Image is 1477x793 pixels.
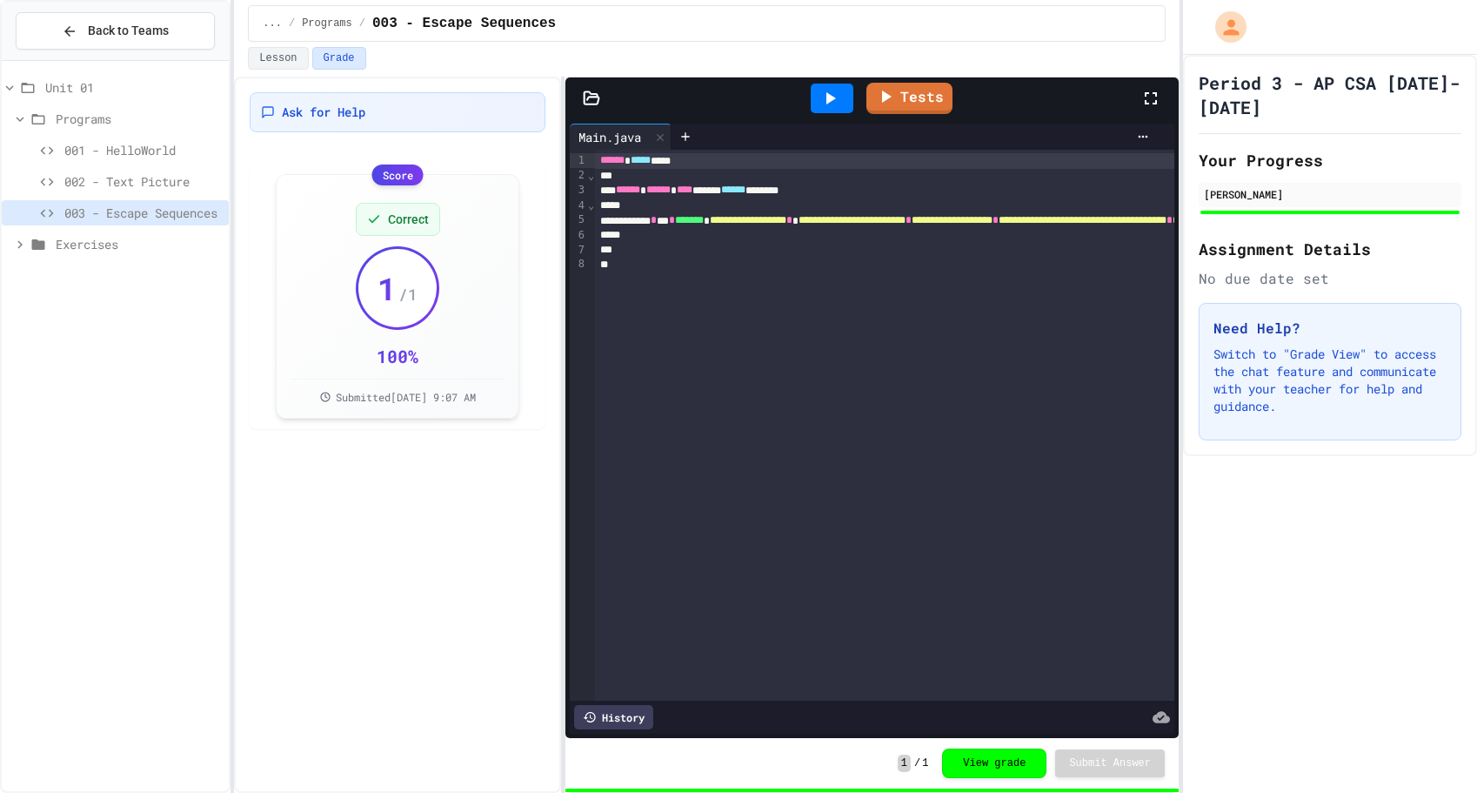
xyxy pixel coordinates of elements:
[1404,723,1460,776] iframe: chat widget
[570,124,672,150] div: Main.java
[282,104,365,121] span: Ask for Help
[1199,268,1461,289] div: No due date set
[570,153,587,168] div: 1
[570,243,587,258] div: 7
[1055,749,1165,777] button: Submit Answer
[1213,318,1447,339] h3: Need Help?
[570,183,587,198] div: 3
[1333,648,1460,722] iframe: chat widget
[64,141,222,159] span: 001 - HelloWorld
[1199,71,1461,119] h1: Period 3 - AP CSA [DATE]-[DATE]
[398,282,418,306] span: / 1
[570,128,650,146] div: Main.java
[359,17,365,30] span: /
[570,168,587,183] div: 2
[587,199,595,212] span: Fold line
[570,212,587,227] div: 5
[388,211,429,228] span: Correct
[942,749,1046,778] button: View grade
[312,47,366,70] button: Grade
[587,170,595,182] span: Fold line
[1197,7,1251,47] div: My Account
[64,204,222,222] span: 003 - Escape Sequences
[378,271,397,306] span: 1
[1204,186,1456,202] div: [PERSON_NAME]
[336,390,476,404] span: Submitted [DATE] 9:07 AM
[574,705,653,729] div: History
[898,755,911,772] span: 1
[263,17,282,30] span: ...
[372,13,556,34] span: 003 - Escape Sequences
[56,110,222,128] span: Programs
[570,257,587,272] div: 8
[289,17,295,30] span: /
[866,83,952,114] a: Tests
[1199,237,1461,261] h2: Assignment Details
[377,344,418,368] div: 100 %
[56,235,222,253] span: Exercises
[570,228,587,243] div: 6
[45,78,222,97] span: Unit 01
[1199,148,1461,172] h2: Your Progress
[1069,756,1151,770] span: Submit Answer
[914,756,920,770] span: /
[248,47,308,70] button: Lesson
[922,756,928,770] span: 1
[16,12,215,50] button: Back to Teams
[88,22,169,40] span: Back to Teams
[1213,346,1447,415] p: Switch to "Grade View" to access the chat feature and communicate with your teacher for help and ...
[64,172,222,191] span: 002 - Text Picture
[570,198,587,213] div: 4
[302,17,352,30] span: Programs
[372,165,424,185] div: Score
